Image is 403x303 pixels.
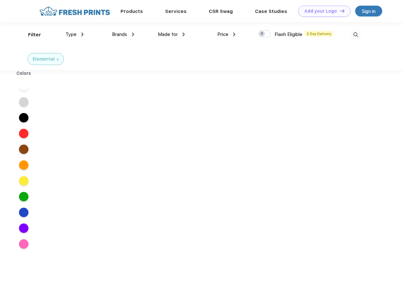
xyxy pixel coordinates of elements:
[158,32,178,37] span: Made for
[28,31,41,39] div: Filter
[305,31,333,37] span: 5 Day Delivery
[304,9,337,14] div: Add your Logo
[217,32,228,37] span: Price
[362,8,375,15] div: Sign in
[57,58,59,61] img: filter_cancel.svg
[165,9,187,14] a: Services
[209,9,233,14] a: CSR Swag
[65,32,77,37] span: Type
[12,70,36,77] div: Colors
[81,33,84,36] img: dropdown.png
[233,33,235,36] img: dropdown.png
[38,6,112,17] img: fo%20logo%202.webp
[33,56,55,62] div: Elemental
[340,9,344,13] img: DT
[275,32,302,37] span: Flash Eligible
[350,30,361,40] img: desktop_search.svg
[183,33,185,36] img: dropdown.png
[112,32,127,37] span: Brands
[132,33,134,36] img: dropdown.png
[355,6,382,16] a: Sign in
[121,9,143,14] a: Products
